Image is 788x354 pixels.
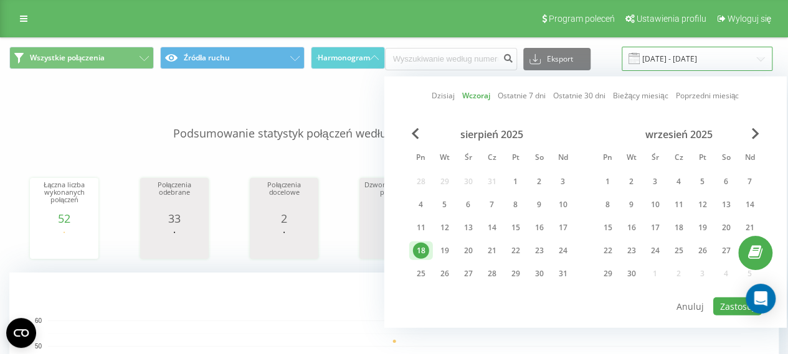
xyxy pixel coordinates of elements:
div: pon 4 sie 2025 [409,195,433,214]
abbr: środa [646,149,665,168]
div: czw 18 wrz 2025 [667,218,691,237]
a: Poprzedni miesiąc [675,90,739,101]
abbr: niedziela [554,149,572,168]
span: Program poleceń [549,14,615,24]
div: sob 9 sie 2025 [528,195,551,214]
div: 4 [671,174,687,190]
div: ndz 14 wrz 2025 [738,195,762,214]
div: 18 [413,243,429,259]
div: sob 6 wrz 2025 [714,172,738,191]
div: Łączna liczba wykonanych połączeń [33,181,95,212]
div: A chart. [363,225,425,262]
div: czw 25 wrz 2025 [667,241,691,260]
div: 4 [413,197,429,213]
div: pon 18 sie 2025 [409,241,433,260]
button: Open CMP widget [6,318,36,348]
div: 17 [647,220,663,236]
div: wt 19 sie 2025 [433,241,457,260]
div: 12 [695,197,711,213]
div: 9 [531,197,548,213]
div: 24 [555,243,571,259]
div: 23 [624,243,640,259]
div: 26 [695,243,711,259]
div: pt 1 sie 2025 [504,172,528,191]
div: 29 [508,266,524,282]
div: pon 25 sie 2025 [409,264,433,283]
div: ndz 7 wrz 2025 [738,172,762,191]
div: sob 13 wrz 2025 [714,195,738,214]
abbr: poniedziałek [599,149,617,168]
div: 15 [600,220,616,236]
div: sob 16 sie 2025 [528,218,551,237]
div: pt 22 sie 2025 [504,241,528,260]
abbr: sobota [530,149,549,168]
div: 5 [695,174,711,190]
div: 20 [460,243,477,259]
abbr: czwartek [670,149,688,168]
abbr: niedziela [741,149,759,168]
span: Ustawienia profilu [637,14,706,24]
div: 16 [624,220,640,236]
div: pt 5 wrz 2025 [691,172,714,191]
span: Harmonogram [318,54,370,62]
div: 6 [718,174,734,190]
div: Połączenia docelowe [253,181,315,212]
div: 9 [624,197,640,213]
div: Połączenia odebrane [143,181,206,212]
div: 13 [460,220,477,236]
div: ndz 10 sie 2025 [551,195,575,214]
div: wt 2 wrz 2025 [620,172,643,191]
div: 30 [531,266,548,282]
div: śr 10 wrz 2025 [643,195,667,214]
div: 2 [253,212,315,225]
div: 2 [531,174,548,190]
div: sob 2 sie 2025 [528,172,551,191]
div: 33 [143,212,206,225]
div: 25 [413,266,429,282]
span: Wyloguj się [727,14,771,24]
div: śr 6 sie 2025 [457,195,480,214]
abbr: sobota [717,149,736,168]
div: pon 15 wrz 2025 [596,218,620,237]
div: 8 [508,197,524,213]
div: pt 15 sie 2025 [504,218,528,237]
div: pon 22 wrz 2025 [596,241,620,260]
div: pon 11 sie 2025 [409,218,433,237]
div: 24 [647,243,663,259]
div: śr 24 wrz 2025 [643,241,667,260]
div: śr 3 wrz 2025 [643,172,667,191]
div: 20 [718,220,734,236]
div: pt 12 wrz 2025 [691,195,714,214]
div: wt 23 wrz 2025 [620,241,643,260]
div: 22 [508,243,524,259]
a: Bieżący miesiąc [613,90,668,101]
div: 14 [742,197,758,213]
div: 10 [647,197,663,213]
div: ndz 3 sie 2025 [551,172,575,191]
div: sob 30 sie 2025 [528,264,551,283]
abbr: środa [459,149,478,168]
div: czw 7 sie 2025 [480,195,504,214]
div: 3 [555,174,571,190]
div: 28 [484,266,500,282]
div: Dzwoniono po raz pierwszy [363,181,425,212]
div: 52 [33,212,95,225]
div: czw 4 wrz 2025 [667,172,691,191]
div: 25 [671,243,687,259]
div: 13 [718,197,734,213]
div: wt 9 wrz 2025 [620,195,643,214]
div: A chart. [143,225,206,262]
div: pon 29 wrz 2025 [596,264,620,283]
div: 3 [647,174,663,190]
div: 22 [600,243,616,259]
abbr: czwartek [483,149,501,168]
div: 23 [531,243,548,259]
span: Wszystkie połączenia [30,53,105,63]
button: Wszystkie połączenia [9,47,154,69]
div: czw 21 sie 2025 [480,241,504,260]
div: ndz 17 sie 2025 [551,218,575,237]
div: śr 20 sie 2025 [457,241,480,260]
div: pt 8 sie 2025 [504,195,528,214]
div: 16 [531,220,548,236]
span: Previous Month [412,128,419,139]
